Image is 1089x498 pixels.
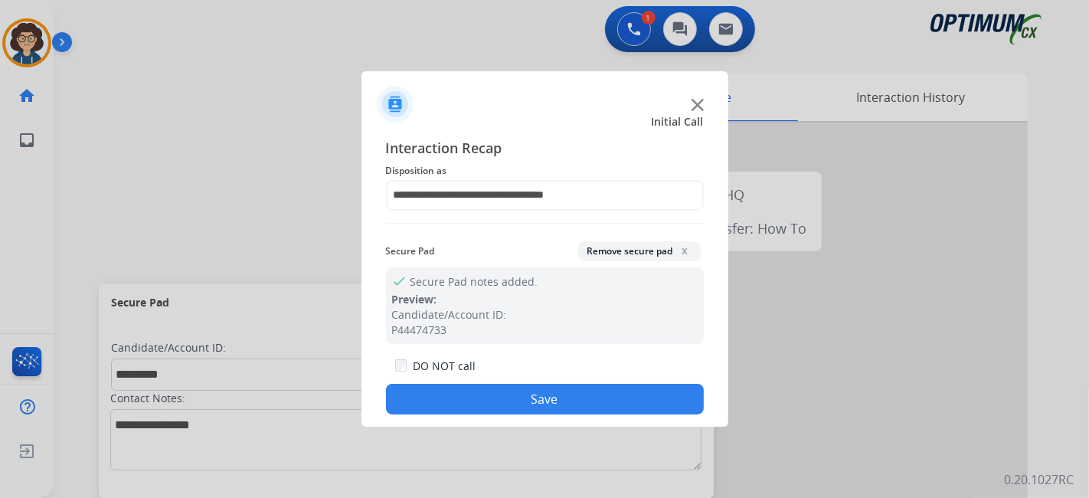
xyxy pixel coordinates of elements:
[578,241,701,261] button: Remove secure padx
[1004,470,1074,489] p: 0.20.1027RC
[652,114,704,129] span: Initial Call
[392,307,698,338] div: Candidate/Account ID: P44474733
[392,274,404,286] mat-icon: check
[377,86,414,123] img: contactIcon
[386,384,704,414] button: Save
[386,162,704,180] span: Disposition as
[386,267,704,344] div: Secure Pad notes added.
[386,242,435,260] span: Secure Pad
[386,137,704,162] span: Interaction Recap
[386,223,704,224] img: contact-recap-line.svg
[392,292,437,306] span: Preview:
[413,359,476,374] label: DO NOT call
[679,244,692,257] span: x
